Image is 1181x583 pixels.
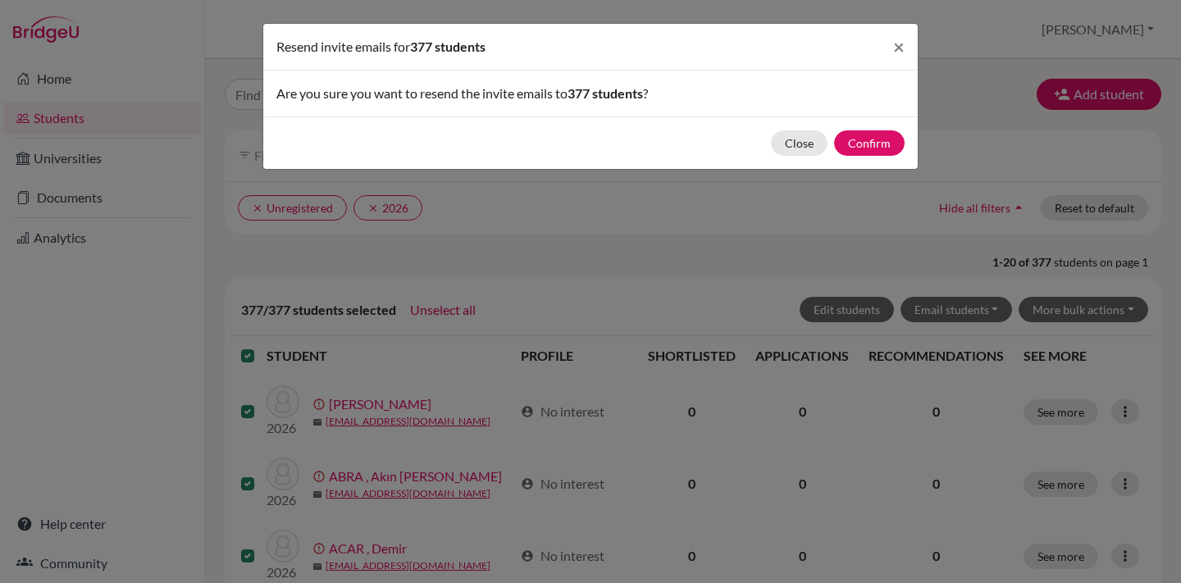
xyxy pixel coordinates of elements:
[276,39,410,54] span: Resend invite emails for
[568,85,643,101] span: 377 students
[834,130,905,156] button: Confirm
[771,130,828,156] button: Close
[880,24,918,70] button: Close
[276,84,905,103] p: Are you sure you want to resend the invite emails to ?
[893,34,905,58] span: ×
[410,39,486,54] span: 377 students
